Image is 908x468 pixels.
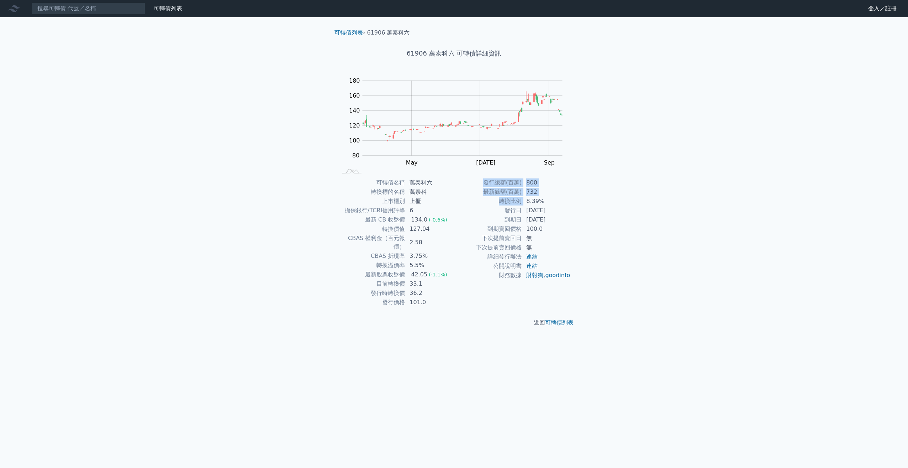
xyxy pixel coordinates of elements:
[476,159,495,166] tspan: [DATE]
[410,270,429,279] div: 42.05
[429,217,447,223] span: (-0.6%)
[337,187,405,197] td: 轉換標的名稱
[337,270,405,279] td: 最新股票收盤價
[349,122,360,129] tspan: 120
[349,137,360,144] tspan: 100
[337,224,405,234] td: 轉換價值
[545,272,570,279] a: goodinfo
[405,298,454,307] td: 101.0
[334,28,365,37] li: ›
[405,251,454,261] td: 3.75%
[367,28,410,37] li: 61906 萬泰科六
[522,197,571,206] td: 8.39%
[522,215,571,224] td: [DATE]
[862,3,902,14] a: 登入／註冊
[405,261,454,270] td: 5.5%
[349,77,360,84] tspan: 180
[410,215,429,224] div: 134.0
[337,279,405,288] td: 目前轉換價
[337,197,405,206] td: 上市櫃別
[872,434,908,468] div: 聊天小工具
[526,253,538,260] a: 連結
[405,178,454,187] td: 萬泰科六
[329,48,579,58] h1: 61906 萬泰科六 可轉債詳細資訊
[329,318,579,327] p: 返回
[522,187,571,197] td: 732
[405,197,454,206] td: 上櫃
[337,215,405,224] td: 最新 CB 收盤價
[337,288,405,298] td: 發行時轉換價
[526,272,543,279] a: 財報狗
[454,224,522,234] td: 到期賣回價格
[337,251,405,261] td: CBAS 折現率
[405,234,454,251] td: 2.58
[337,261,405,270] td: 轉換溢價率
[454,234,522,243] td: 下次提前賣回日
[337,298,405,307] td: 發行價格
[454,243,522,252] td: 下次提前賣回價格
[337,234,405,251] td: CBAS 權利金（百元報價）
[349,92,360,99] tspan: 160
[454,261,522,271] td: 公開說明書
[352,152,359,159] tspan: 80
[405,288,454,298] td: 36.2
[31,2,145,15] input: 搜尋可轉債 代號／名稱
[522,234,571,243] td: 無
[522,271,571,280] td: ,
[349,107,360,114] tspan: 140
[406,159,418,166] tspan: May
[454,206,522,215] td: 發行日
[405,224,454,234] td: 127.04
[522,243,571,252] td: 無
[454,197,522,206] td: 轉換比例
[454,215,522,224] td: 到期日
[345,77,573,181] g: Chart
[405,279,454,288] td: 33.1
[405,187,454,197] td: 萬泰科
[454,252,522,261] td: 詳細發行辦法
[544,159,555,166] tspan: Sep
[334,29,363,36] a: 可轉債列表
[337,206,405,215] td: 擔保銀行/TCRI信用評等
[429,272,447,277] span: (-1.1%)
[526,262,538,269] a: 連結
[454,178,522,187] td: 發行總額(百萬)
[405,206,454,215] td: 6
[522,224,571,234] td: 100.0
[154,5,182,12] a: 可轉債列表
[454,187,522,197] td: 最新餘額(百萬)
[337,178,405,187] td: 可轉債名稱
[522,178,571,187] td: 800
[545,319,574,326] a: 可轉債列表
[872,434,908,468] iframe: Chat Widget
[454,271,522,280] td: 財務數據
[522,206,571,215] td: [DATE]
